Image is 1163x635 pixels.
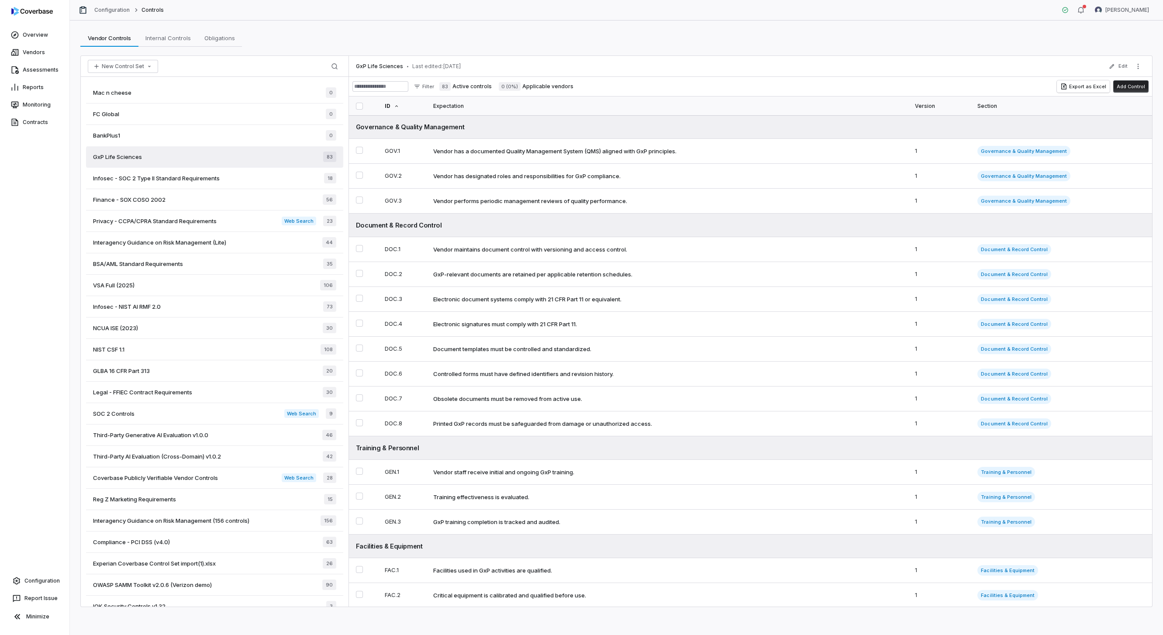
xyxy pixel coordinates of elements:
[93,517,249,525] span: Interagency Guidance on Risk Management (156 controls)
[2,27,68,43] a: Overview
[93,174,220,182] span: Infosec - SOC 2 Type II Standard Requirements
[322,580,336,590] span: 90
[356,197,363,204] button: Select GOV.3 control
[93,131,120,139] span: BankPlus1
[977,517,1035,527] span: Training & Personnel
[910,362,972,387] td: 1
[323,259,336,269] span: 35
[356,369,363,376] button: Select DOC.6 control
[1105,7,1149,14] span: [PERSON_NAME]
[433,197,627,205] div: Vendor performs periodic management reviews of quality performance.
[380,337,428,362] td: DOC.5
[356,591,363,598] button: Select FAC.2 control
[910,262,972,287] td: 1
[326,87,336,98] span: 0
[977,319,1051,329] span: Document & Record Control
[380,237,428,262] td: DOC.1
[380,262,428,287] td: DOC.2
[910,237,972,262] td: 1
[433,245,627,253] div: Vendor maintains document control with versioning and access control.
[356,221,1145,230] div: Document & Record Control
[915,97,967,115] div: Version
[324,494,336,504] span: 15
[910,164,972,189] td: 1
[86,317,343,339] a: NCUA ISE (2023)30
[977,418,1051,429] span: Document & Record Control
[433,518,560,526] div: GxP training completion is tracked and audited.
[86,125,343,146] a: BankPlus10
[380,139,428,164] td: GOV.1
[380,189,428,214] td: GOV.3
[977,196,1070,206] span: Governance & Quality Management
[499,82,521,91] span: 0 (0%)
[356,172,363,179] button: Select GOV.2 control
[1095,7,1102,14] img: Amanda Pettenati avatar
[385,97,423,115] div: ID
[433,420,652,428] div: Printed GxP records must be safeguarded from damage or unauthorized access.
[86,553,343,574] a: Experian Coverbase Control Set import(1).xlsx26
[86,467,343,489] a: Coverbase Publicly Verifiable Vendor ControlsWeb Search28
[93,581,212,589] span: OWASP SAMM Toolkit v2.0.6 (Verizon demo)
[323,558,336,569] span: 26
[323,366,336,376] span: 20
[86,253,343,275] a: BSA/AML Standard Requirements35
[433,320,577,328] div: Electronic signatures must comply with 21 CFR Part 11.
[93,559,216,567] span: Experian Coverbase Control Set import(1).xlsx
[93,303,161,311] span: Infosec - NIST AI RMF 2.0
[433,345,591,353] div: Document templates must be controlled and standardized.
[977,369,1051,379] span: Document & Record Control
[93,388,192,396] span: Legal - FFIEC Contract Requirements
[323,301,336,312] span: 73
[93,89,131,97] span: Mac n cheese
[323,194,336,205] span: 56
[910,287,972,312] td: 1
[380,312,428,337] td: DOC.4
[93,452,221,460] span: Third-Party AI Evaluation (Cross-Domain) v1.0.2
[3,590,66,606] button: Report Issue
[2,45,68,60] a: Vendors
[356,566,363,573] button: Select FAC.1 control
[86,339,343,360] a: NIST CSF 1.1108
[282,473,316,482] span: Web Search
[326,109,336,119] span: 0
[1057,80,1110,93] button: Export as Excel
[86,275,343,296] a: VSA Full (2025)106
[380,164,428,189] td: GOV.2
[1113,80,1149,93] button: Add Control
[93,474,218,482] span: Coverbase Publicly Verifiable Vendor Controls
[910,189,972,214] td: 1
[433,270,632,278] div: GxP-relevant documents are retained per applicable retention schedules.
[323,387,336,397] span: 30
[977,146,1070,156] span: Governance & Quality Management
[380,387,428,411] td: DOC.7
[86,211,343,232] a: Privacy - CCPA/CPRA Standard RequirementsWeb Search23
[93,495,176,503] span: Reg Z Marketing Requirements
[433,295,621,303] div: Electronic document systems comply with 21 CFR Part 11 or equivalent.
[439,82,492,91] label: Active controls
[86,232,343,253] a: Interagency Guidance on Risk Management (Lite)44
[142,32,194,44] span: Internal Controls
[324,173,336,183] span: 18
[93,217,217,225] span: Privacy - CCPA/CPRA Standard Requirements
[86,82,343,104] a: Mac n cheese0
[93,602,166,610] span: IOK Security Controls v1.32
[499,82,573,91] label: Applicable vendors
[380,460,428,485] td: GEN.1
[323,152,336,162] span: 83
[380,510,428,535] td: GEN.3
[1090,3,1154,17] button: Amanda Pettenati avatar[PERSON_NAME]
[380,485,428,510] td: GEN.2
[356,270,363,277] button: Select DOC.2 control
[93,260,183,268] span: BSA/AML Standard Requirements
[2,62,68,78] a: Assessments
[439,82,451,91] span: 83
[86,574,343,596] a: OWASP SAMM Toolkit v2.0.6 (Verizon demo)90
[326,408,336,419] span: 9
[86,489,343,510] a: Reg Z Marketing Requirements15
[93,153,142,161] span: GxP Life Sciences
[356,542,1145,551] div: Facilities & Equipment
[356,295,363,302] button: Select DOC.3 control
[410,81,438,92] button: Filter
[910,460,972,485] td: 1
[356,147,363,154] button: Select GOV.1 control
